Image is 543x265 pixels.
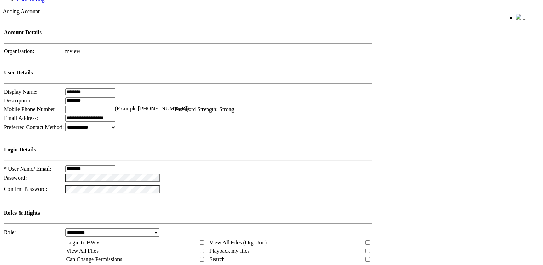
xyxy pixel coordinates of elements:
[516,14,521,20] img: bell25.png
[4,166,51,172] span: * User Name/ Email:
[3,8,40,14] span: Adding Account
[4,89,37,95] span: Display Name:
[3,228,64,237] td: Role:
[209,256,225,262] span: Search
[66,239,100,245] span: Login to BWV
[4,98,31,103] span: Description:
[523,15,526,21] span: 1
[174,106,234,113] label: Password Strength: Strong
[115,106,189,112] span: (Example [PHONE_NUMBER])
[4,175,27,181] span: Password:
[4,115,38,121] span: Email Address:
[66,256,122,262] span: Can Change Permissions
[4,186,47,192] span: Confirm Password:
[4,106,57,112] span: Mobile Phone Number:
[4,70,372,76] h4: User Details
[4,48,34,54] span: Organisation:
[209,248,250,254] span: Playback my files
[65,48,373,55] td: mview
[4,29,372,36] h4: Account Details
[440,14,502,20] span: Welcome, aqil_super (Supervisor)
[4,210,372,216] h4: Roles & Rights
[209,239,267,245] span: View All Files (Org Unit)
[4,124,64,130] span: Preferred Contact Method:
[4,146,372,153] h4: Login Details
[66,248,99,254] span: View All Files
